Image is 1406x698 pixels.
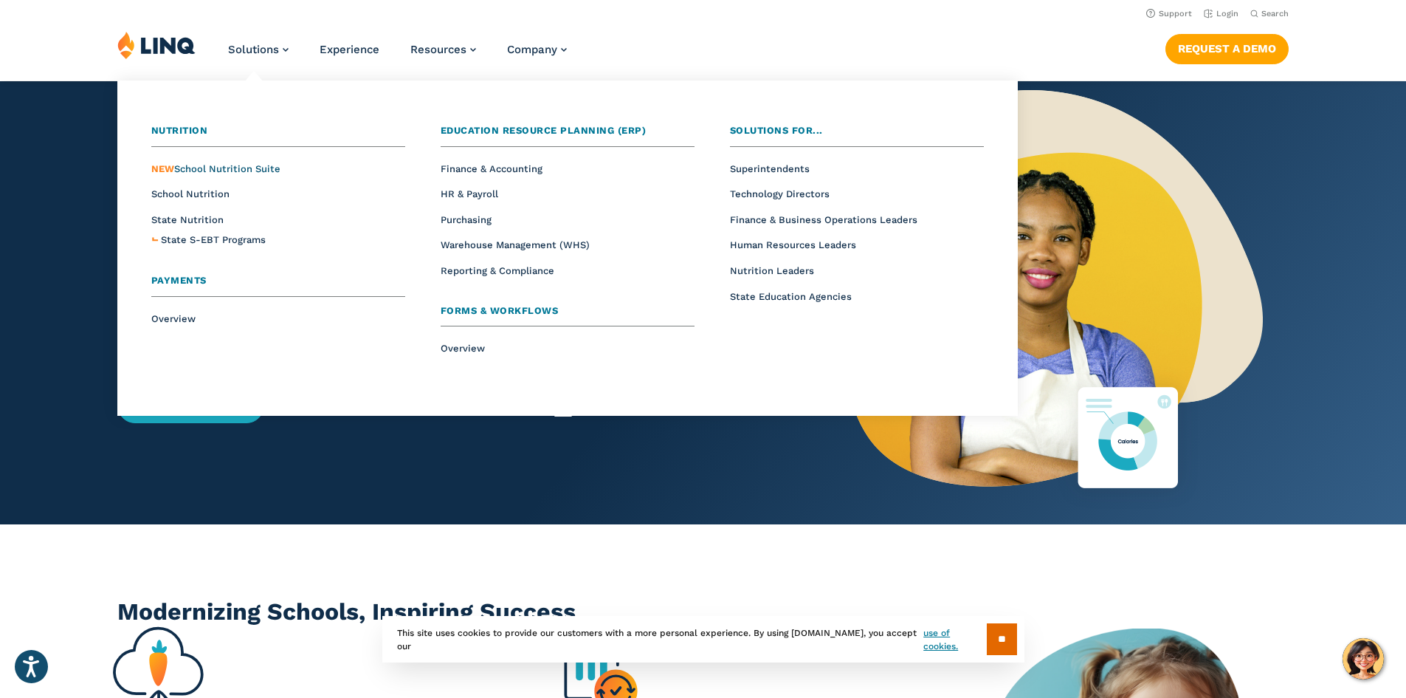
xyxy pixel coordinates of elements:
nav: Button Navigation [1165,31,1289,64]
a: Company [507,43,567,56]
span: School Nutrition Suite [151,163,280,174]
a: Overview [441,343,485,354]
span: Education Resource Planning (ERP) [441,125,647,136]
nav: Primary Navigation [228,31,567,80]
a: HR & Payroll [441,188,498,199]
a: School Nutrition [151,188,230,199]
a: State Education Agencies [730,291,852,302]
span: Company [507,43,557,56]
img: LINQ | K‑12 Software [117,31,196,59]
button: Open Search Bar [1250,8,1289,19]
a: Forms & Workflows [441,304,695,327]
a: Solutions [228,43,289,56]
a: Support [1146,9,1192,18]
a: Reporting & Compliance [441,265,554,276]
a: Request a Demo [1165,34,1289,64]
a: Resources [410,43,476,56]
a: State S-EBT Programs [161,233,266,248]
a: Human Resources Leaders [730,239,856,250]
span: Forms & Workflows [441,305,559,316]
a: Technology Directors [730,188,830,199]
span: Solutions for... [730,125,823,136]
span: Payments [151,275,207,286]
span: Nutrition [151,125,208,136]
img: Nutrition Suite Launch [820,81,1263,524]
a: Login [1204,9,1238,18]
a: Overview [151,313,196,324]
a: Superintendents [730,163,810,174]
a: Nutrition [151,123,405,147]
a: Nutrition Leaders [730,265,814,276]
a: Finance & Business Operations Leaders [730,214,917,225]
a: Purchasing [441,214,492,225]
span: Solutions [228,43,279,56]
div: This site uses cookies to provide our customers with a more personal experience. By using [DOMAIN... [382,616,1024,663]
span: NEW [151,163,174,174]
a: Finance & Accounting [441,163,542,174]
a: Solutions for... [730,123,984,147]
a: NEWSchool Nutrition Suite [151,163,280,174]
a: Payments [151,273,405,297]
a: Experience [320,43,379,56]
span: Search [1261,9,1289,18]
button: Hello, have a question? Let’s chat. [1343,638,1384,680]
a: Warehouse Management (WHS) [441,239,590,250]
a: Education Resource Planning (ERP) [441,123,695,147]
a: use of cookies. [923,626,986,653]
a: State Nutrition [151,214,224,225]
span: State S-EBT Programs [161,234,266,245]
h2: Modernizing Schools, Inspiring Success [117,595,1289,629]
span: Resources [410,43,466,56]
